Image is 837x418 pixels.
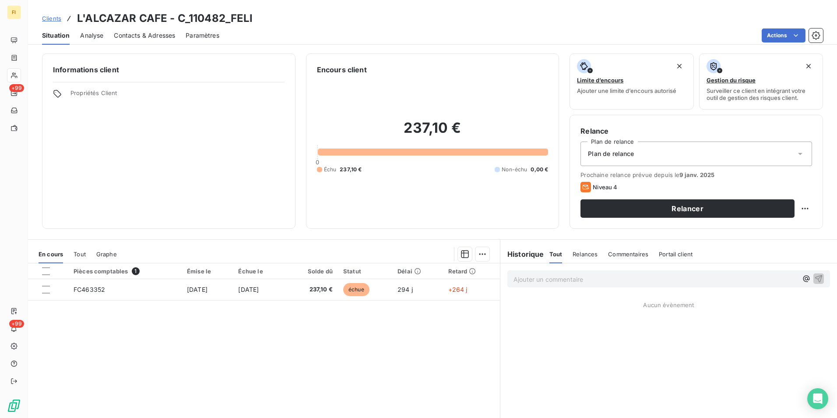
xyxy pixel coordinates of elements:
span: 237,10 € [340,166,362,174]
span: +99 [9,84,24,92]
div: Solde dû [290,268,332,275]
button: Gestion du risqueSurveiller ce client en intégrant votre outil de gestion des risques client. [699,53,823,110]
div: Retard [448,268,495,275]
span: Surveiller ce client en intégrant votre outil de gestion des risques client. [707,87,816,101]
span: 0 [316,159,319,166]
span: Propriétés Client [70,89,285,102]
span: Contacts & Adresses [114,31,175,40]
div: FI [7,5,21,19]
span: Portail client [659,251,693,258]
span: 1 [132,267,140,275]
span: Gestion du risque [707,77,756,84]
span: Paramètres [186,31,219,40]
h2: 237,10 € [317,119,549,145]
span: 9 janv. 2025 [679,171,714,178]
span: +264 j [448,286,468,293]
span: Niveau 4 [593,184,617,191]
div: Émise le [187,268,228,275]
div: Échue le [238,268,280,275]
h3: L'ALCAZAR CAFE - C_110482_FELI [77,11,253,26]
button: Actions [762,28,805,43]
h6: Relance [580,126,812,136]
span: Ajouter une limite d’encours autorisé [577,87,676,94]
span: échue [343,283,369,296]
img: Logo LeanPay [7,399,21,413]
h6: Encours client [317,64,367,75]
span: Tout [549,251,563,258]
a: Clients [42,14,61,23]
span: Clients [42,15,61,22]
div: Pièces comptables [74,267,176,275]
div: Délai [397,268,437,275]
span: Relances [573,251,598,258]
div: Statut [343,268,387,275]
span: Situation [42,31,70,40]
a: +99 [7,86,21,100]
span: [DATE] [187,286,207,293]
span: Tout [74,251,86,258]
span: Plan de relance [588,149,634,158]
span: 294 j [397,286,413,293]
button: Limite d’encoursAjouter une limite d’encours autorisé [570,53,693,110]
span: Analyse [80,31,103,40]
span: En cours [39,251,63,258]
h6: Informations client [53,64,285,75]
button: Relancer [580,199,795,218]
span: Aucun évènement [643,301,694,308]
span: Graphe [96,251,117,258]
div: Open Intercom Messenger [807,388,828,409]
span: 0,00 € [531,166,548,174]
span: 237,10 € [290,285,332,294]
span: Échu [324,166,337,174]
span: +99 [9,320,24,328]
span: Limite d’encours [577,77,623,84]
span: Commentaires [608,251,648,258]
span: [DATE] [238,286,259,293]
span: FC463352 [74,286,105,293]
h6: Historique [500,249,544,259]
span: Prochaine relance prévue depuis le [580,171,812,178]
span: Non-échu [502,166,527,174]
